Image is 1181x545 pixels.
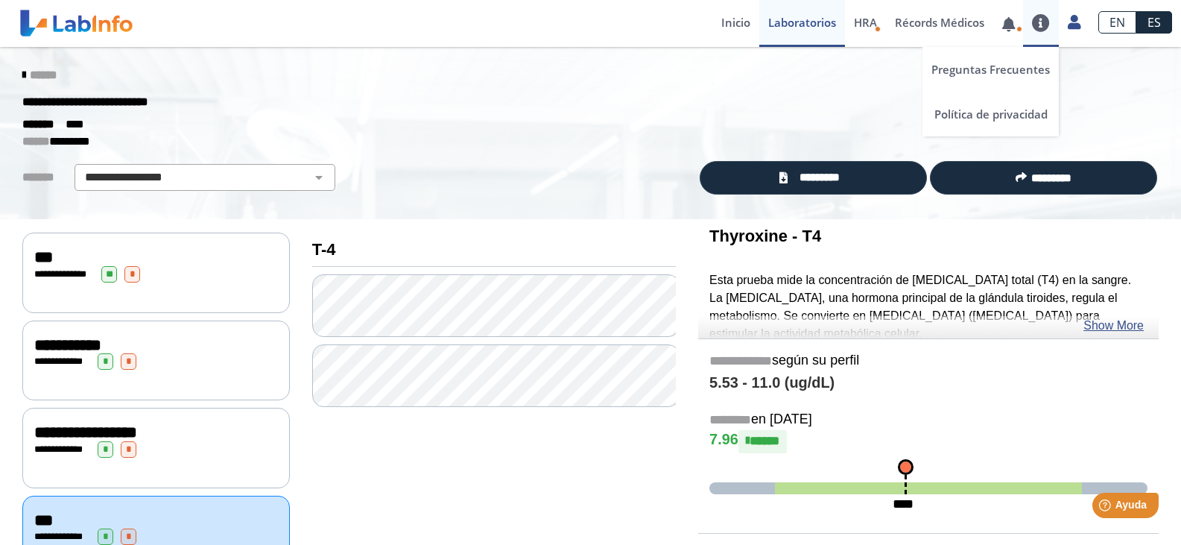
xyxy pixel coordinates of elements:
[312,240,336,259] b: T-4
[854,15,877,30] span: HRA
[1136,11,1172,34] a: ES
[709,374,1147,392] h4: 5.53 - 11.0 (ug/dL)
[709,353,1147,370] h5: según su perfil
[922,47,1059,92] a: Preguntas Frecuentes
[709,412,1147,429] h5: en [DATE]
[1098,11,1136,34] a: EN
[922,92,1059,136] a: Política de privacidad
[709,430,1147,453] h4: 7.96
[1083,317,1144,335] a: Show More
[1048,487,1165,529] iframe: Help widget launcher
[709,227,821,245] b: Thyroxine - T4
[709,271,1147,343] p: Esta prueba mide la concentración de [MEDICAL_DATA] total (T4) en la sangre. La [MEDICAL_DATA], u...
